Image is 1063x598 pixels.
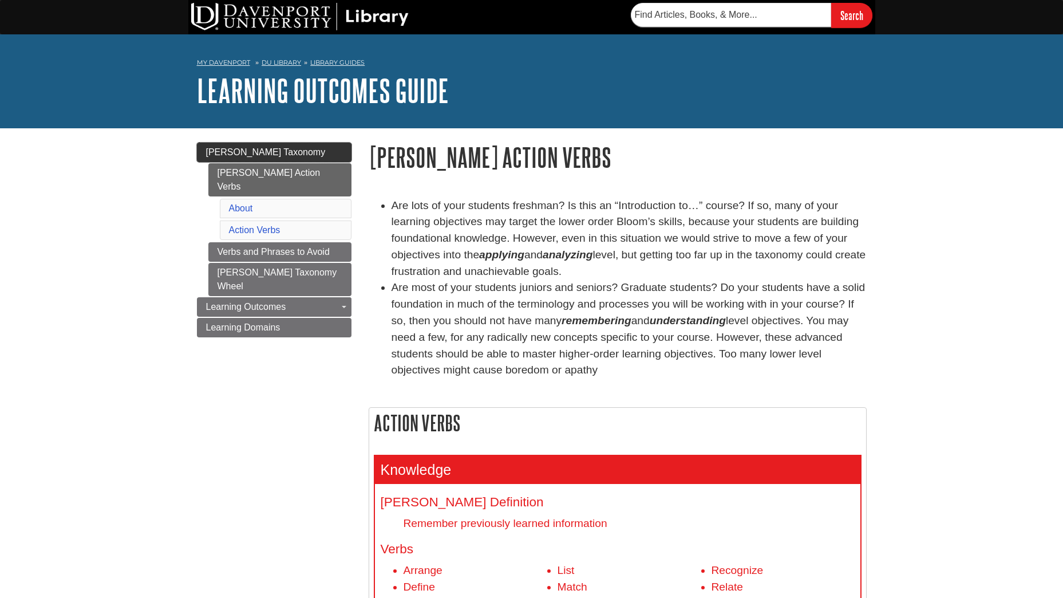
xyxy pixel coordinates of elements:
span: Learning Domains [206,322,280,332]
form: Searches DU Library's articles, books, and more [631,3,872,27]
h2: Action Verbs [369,408,866,438]
li: Match [558,579,701,596]
li: List [558,562,701,579]
a: Action Verbs [229,225,280,235]
strong: analyzing [543,249,592,261]
em: remembering [562,314,631,326]
li: Recognize [712,562,855,579]
strong: applying [479,249,524,261]
h4: Verbs [381,542,855,557]
span: Learning Outcomes [206,302,286,312]
h1: [PERSON_NAME] Action Verbs [369,143,867,172]
li: Define [404,579,547,596]
img: DU Library [191,3,409,30]
a: [PERSON_NAME] Action Verbs [208,163,351,196]
a: DU Library [262,58,301,66]
a: [PERSON_NAME] Taxonomy Wheel [208,263,351,296]
a: Verbs and Phrases to Avoid [208,242,351,262]
em: understanding [650,314,726,326]
a: Learning Domains [197,318,351,337]
h3: Knowledge [375,456,860,484]
a: Learning Outcomes [197,297,351,317]
input: Search [831,3,872,27]
span: [PERSON_NAME] Taxonomy [206,147,326,157]
li: Relate [712,579,855,596]
h4: [PERSON_NAME] Definition [381,495,855,510]
dd: Remember previously learned information [404,516,855,531]
div: Guide Page Menu [197,143,351,337]
li: Are lots of your students freshman? Is this an “Introduction to…” course? If so, many of your lea... [392,198,867,280]
nav: breadcrumb [197,55,867,73]
a: My Davenport [197,58,250,68]
a: Learning Outcomes Guide [197,73,449,108]
input: Find Articles, Books, & More... [631,3,831,27]
a: [PERSON_NAME] Taxonomy [197,143,351,162]
a: About [229,203,253,213]
li: Are most of your students juniors and seniors? Graduate students? Do your students have a solid f... [392,280,867,379]
a: Library Guides [310,58,365,66]
li: Arrange [404,562,547,579]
